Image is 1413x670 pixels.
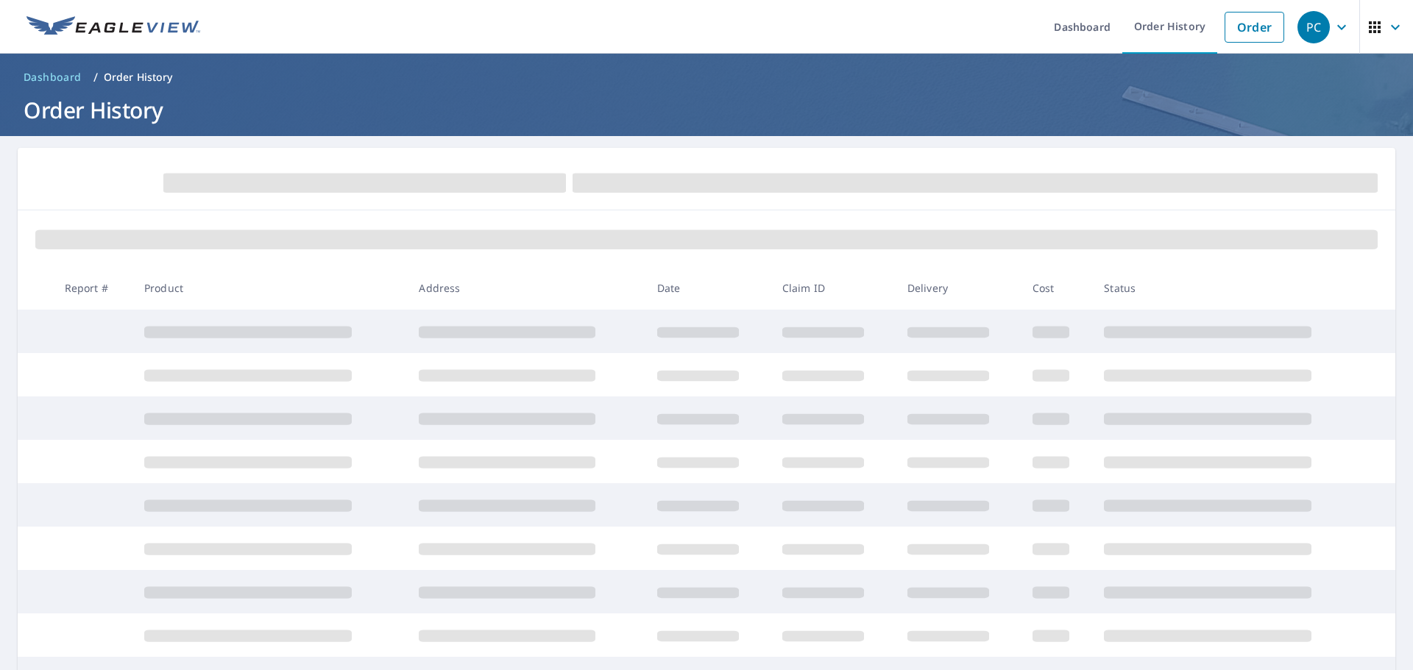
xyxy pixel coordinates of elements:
[896,266,1021,310] th: Delivery
[53,266,132,310] th: Report #
[771,266,896,310] th: Claim ID
[1297,11,1330,43] div: PC
[645,266,771,310] th: Date
[1021,266,1093,310] th: Cost
[1225,12,1284,43] a: Order
[93,68,98,86] li: /
[132,266,407,310] th: Product
[407,266,645,310] th: Address
[104,70,173,85] p: Order History
[1092,266,1367,310] th: Status
[18,65,88,89] a: Dashboard
[18,65,1395,89] nav: breadcrumb
[24,70,82,85] span: Dashboard
[18,95,1395,125] h1: Order History
[26,16,200,38] img: EV Logo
